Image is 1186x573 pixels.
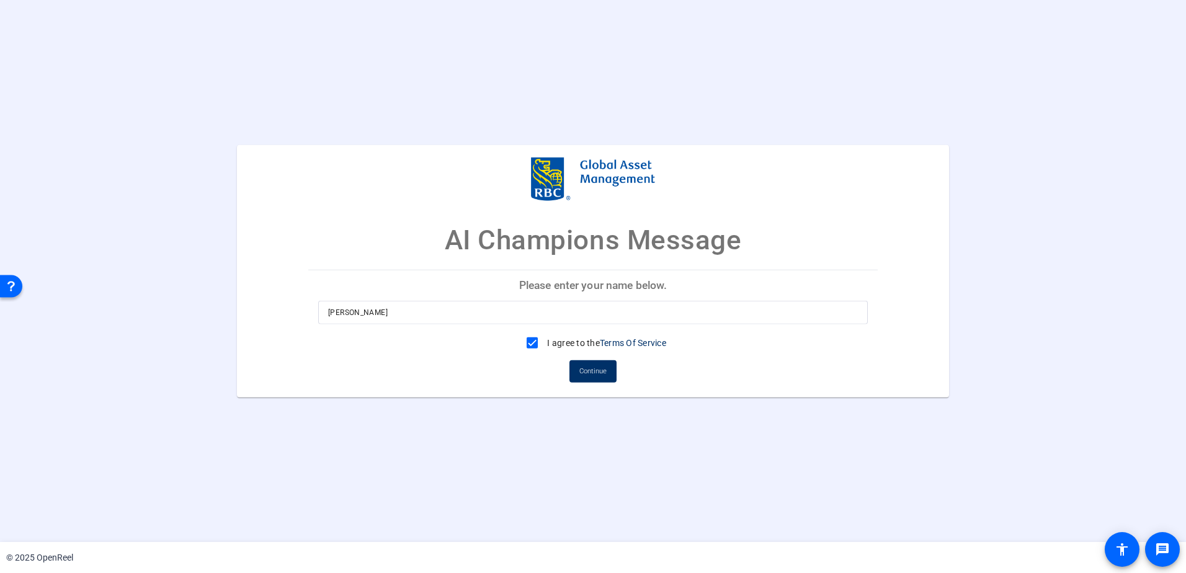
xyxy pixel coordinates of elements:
[1155,542,1170,557] mat-icon: message
[308,270,878,300] p: Please enter your name below.
[569,360,617,382] button: Continue
[6,551,73,564] div: © 2025 OpenReel
[531,158,655,201] img: company-logo
[328,304,858,319] input: Enter your name
[445,220,742,260] p: AI Champions Message
[545,336,666,349] label: I agree to the
[579,362,607,380] span: Continue
[600,337,666,347] a: Terms Of Service
[1115,542,1130,557] mat-icon: accessibility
